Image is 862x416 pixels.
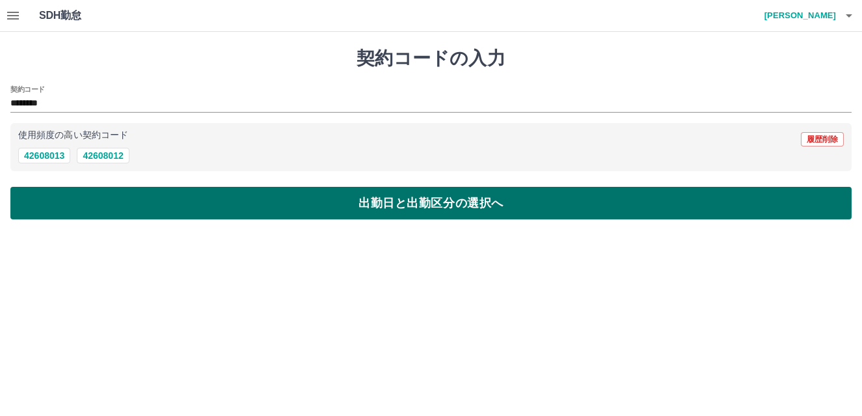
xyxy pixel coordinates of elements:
h2: 契約コード [10,84,45,94]
h1: 契約コードの入力 [10,48,852,70]
button: 42608012 [77,148,129,163]
button: 履歴削除 [801,132,844,146]
button: 出勤日と出勤区分の選択へ [10,187,852,219]
button: 42608013 [18,148,70,163]
p: 使用頻度の高い契約コード [18,131,128,140]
